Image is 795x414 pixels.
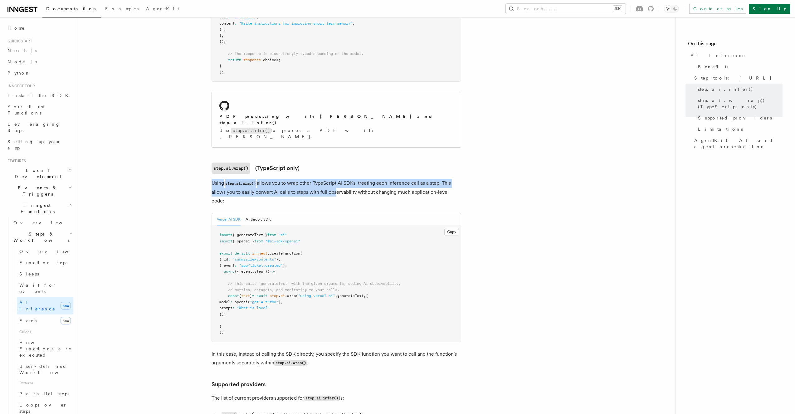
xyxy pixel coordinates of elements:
[219,21,235,26] span: content
[235,251,250,256] span: default
[5,202,67,215] span: Inngest Functions
[274,269,276,274] span: {
[688,50,783,61] a: AI Inference
[613,6,622,12] kbd: ⌘K
[228,58,241,62] span: return
[19,283,56,294] span: Wait for events
[61,302,71,309] span: new
[222,33,224,38] span: ,
[278,300,280,304] span: )
[276,257,278,261] span: }
[278,257,280,261] span: ,
[19,300,56,311] span: AI Inference
[11,231,70,243] span: Steps & Workflows
[246,213,271,226] button: Anthropic SDK
[5,200,73,217] button: Inngest Functions
[274,360,307,366] code: step.ai.wrap()
[228,51,363,56] span: // The response is also strongly typed depending on the model.
[17,297,73,314] a: AI Inferencenew
[13,220,78,225] span: Overview
[7,93,72,98] span: Install the SDK
[243,58,261,62] span: response
[17,337,73,361] a: How Functions are executed
[19,318,37,323] span: Fetch
[219,330,224,334] span: );
[219,127,453,140] p: Use to process a PDF with [PERSON_NAME].
[5,165,73,182] button: Local Development
[283,263,285,268] span: }
[335,294,337,298] span: ,
[698,86,753,92] span: step.ai.infer()
[17,327,73,337] span: Guides
[695,124,783,135] a: Limitations
[19,402,67,414] span: Loops over steps
[212,394,461,403] p: The list of current providers supported for is:
[267,233,276,237] span: from
[692,135,783,152] a: AgentKit: AI and agent orchestration
[101,2,142,17] a: Examples
[212,380,266,389] a: Supported providers
[248,300,250,304] span: (
[366,294,368,298] span: {
[228,281,401,286] span: // This calls `generateText` with the given arguments, adding AI observability,
[237,306,270,310] span: "What is love?"
[61,317,71,324] span: new
[278,294,280,298] span: .
[17,314,73,327] a: Fetchnew
[219,70,224,74] span: );
[5,56,73,67] a: Node.js
[228,288,339,292] span: // metrics, datasets, and monitoring to your calls.
[105,6,139,11] span: Examples
[224,181,257,186] code: step.ai.wrap()
[5,45,73,56] a: Next.js
[254,239,263,243] span: from
[280,300,283,304] span: ,
[228,257,230,261] span: :
[17,246,73,257] a: Overview
[689,4,746,14] a: Contact sales
[11,217,73,228] a: Overview
[241,294,250,298] span: text
[5,185,68,197] span: Events & Triggers
[690,52,745,59] span: AI Inference
[17,361,73,378] a: User-defined Workflows
[353,21,355,26] span: ,
[19,364,76,375] span: User-defined Workflows
[19,391,69,396] span: Parallel steps
[280,294,285,298] span: ai
[224,269,235,274] span: async
[749,4,790,14] a: Sign Up
[267,251,300,256] span: .createFunction
[698,97,783,110] span: step.ai.wrap() (TypeScript only)
[219,257,228,261] span: { id
[219,324,222,329] span: }
[230,300,232,304] span: :
[219,27,224,32] span: }]
[5,167,68,180] span: Local Development
[256,294,267,298] span: await
[298,294,335,298] span: "using-vercel-ai"
[7,71,30,75] span: Python
[506,4,626,14] button: Search...⌘K
[7,48,37,53] span: Next.js
[296,294,298,298] span: (
[363,294,366,298] span: ,
[235,269,252,274] span: ({ event
[304,396,339,401] code: step.ai.infer()
[278,233,287,237] span: "ai"
[239,294,241,298] span: {
[232,257,276,261] span: "summarize-contents"
[17,388,73,399] a: Parallel steps
[239,21,353,26] span: "Write instructions for improving short term memory"
[219,263,235,268] span: { event
[212,163,250,174] code: step.ai.wrap()
[219,306,232,310] span: prompt
[19,340,72,358] span: How Functions are executed
[142,2,183,17] a: AgentKit
[235,300,248,304] span: openai
[692,72,783,84] a: Step tools: [URL]
[219,64,222,68] span: }
[7,59,37,64] span: Node.js
[270,269,274,274] span: =>
[5,39,32,44] span: Quick start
